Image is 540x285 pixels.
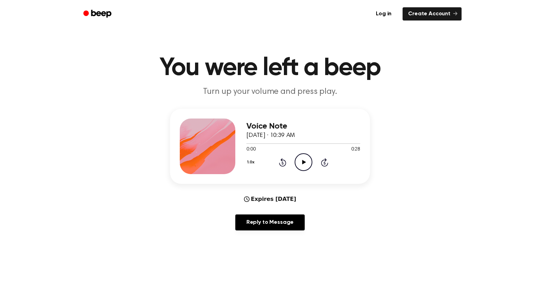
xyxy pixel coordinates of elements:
[351,146,360,153] span: 0:28
[246,122,360,131] h3: Voice Note
[369,6,398,22] a: Log in
[246,132,295,139] span: [DATE] · 10:39 AM
[78,7,118,21] a: Beep
[246,156,257,168] button: 1.0x
[403,7,462,21] a: Create Account
[246,146,255,153] span: 0:00
[137,86,403,98] p: Turn up your volume and press play.
[244,195,296,203] div: Expires [DATE]
[235,214,305,230] a: Reply to Message
[92,56,448,81] h1: You were left a beep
